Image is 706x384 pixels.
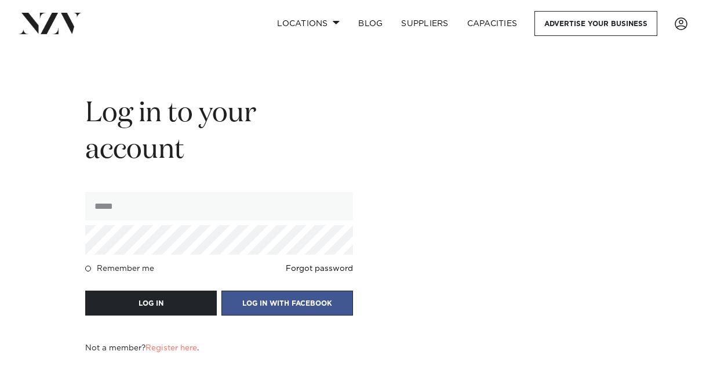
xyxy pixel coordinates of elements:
a: LOG IN WITH FACEBOOK [221,298,353,308]
h2: Log in to your account [85,96,353,169]
h4: Remember me [97,264,154,273]
button: LOG IN [85,291,217,316]
a: Register here [145,344,197,352]
h4: Not a member? . [85,343,199,353]
button: LOG IN WITH FACEBOOK [221,291,353,316]
img: nzv-logo.png [19,13,82,34]
a: Forgot password [286,264,353,273]
a: Locations [268,11,349,36]
a: Advertise your business [534,11,657,36]
a: SUPPLIERS [392,11,457,36]
a: BLOG [349,11,392,36]
a: Capacities [458,11,527,36]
